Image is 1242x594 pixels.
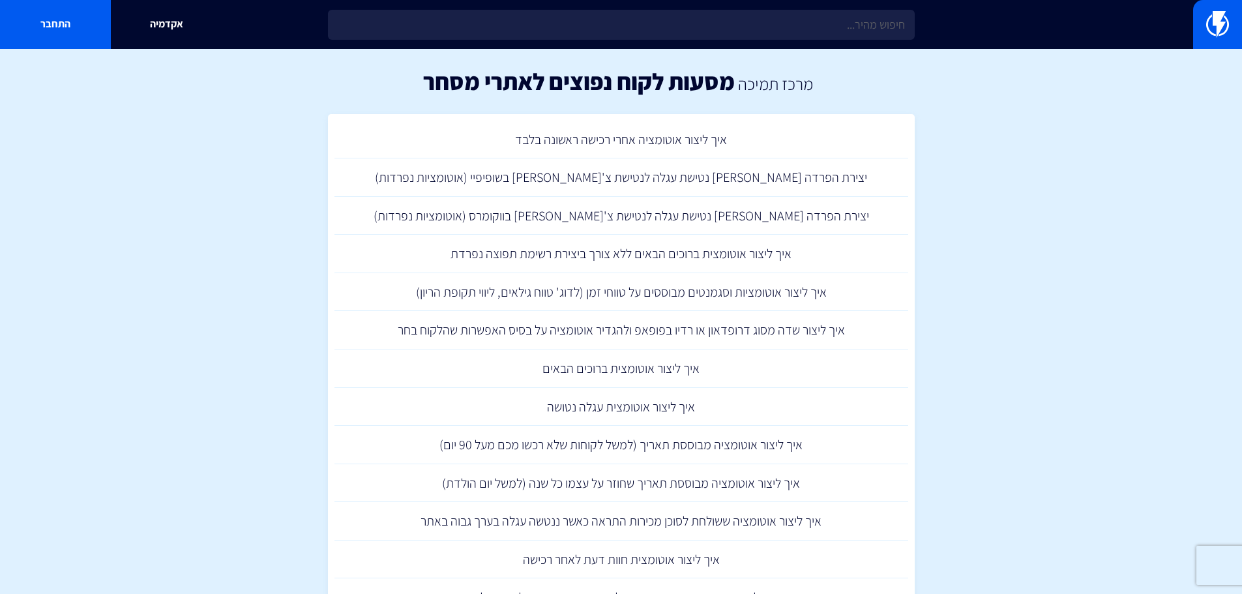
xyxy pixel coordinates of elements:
[334,464,908,503] a: איך ליצור אוטומציה מבוססת תאריך שחוזר על עצמו כל שנה (למשל יום הולדת)
[334,311,908,349] a: איך ליצור שדה מסוג דרופדאון או רדיו בפופאפ ולהגדיר אוטומציה על בסיס האפשרות שהלקוח בחר
[334,388,908,426] a: איך ליצור אוטומצית עגלה נטושה
[334,349,908,388] a: איך ליצור אוטומצית ברוכים הבאים
[738,72,813,95] a: מרכז תמיכה
[334,502,908,541] a: איך ליצור אוטומציה ששולחת לסוכן מכירות התראה כאשר ננטשה עגלה בערך גבוה באתר
[334,235,908,273] a: איך ליצור אוטומצית ברוכים הבאים ללא צורך ביצירת רשימת תפוצה נפרדת
[334,273,908,312] a: איך ליצור אוטומציות וסגמנטים מבוססים על טווחי זמן (לדוג' טווח גילאים, ליווי תקופת הריון)
[328,10,915,40] input: חיפוש מהיר...
[334,426,908,464] a: איך ליצור אוטומציה מבוססת תאריך (למשל לקוחות שלא רכשו מכם מעל 90 יום)
[334,197,908,235] a: יצירת הפרדה [PERSON_NAME] נטישת עגלה לנטישת צ'[PERSON_NAME] בווקומרס (אוטומציות נפרדות)
[334,158,908,197] a: יצירת הפרדה [PERSON_NAME] נטישת עגלה לנטישת צ'[PERSON_NAME] בשופיפיי (אוטומציות נפרדות)
[423,68,735,95] h1: מסעות לקוח נפוצים לאתרי מסחר
[334,541,908,579] a: איך ליצור אוטומצית חוות דעת לאחר רכישה
[334,121,908,159] a: איך ליצור אוטומציה אחרי רכישה ראשונה בלבד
